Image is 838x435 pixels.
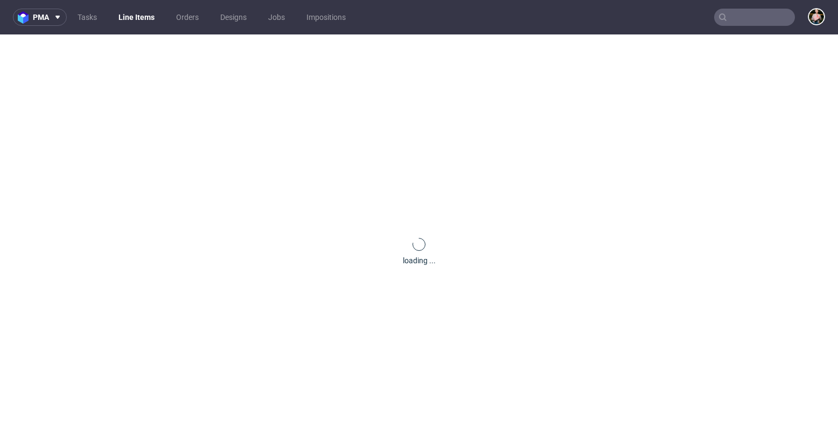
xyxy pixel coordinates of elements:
[300,9,352,26] a: Impositions
[403,255,436,266] div: loading ...
[33,13,49,21] span: pma
[112,9,161,26] a: Line Items
[170,9,205,26] a: Orders
[809,9,824,24] img: Marta Tomaszewska
[262,9,291,26] a: Jobs
[13,9,67,26] button: pma
[18,11,33,24] img: logo
[71,9,103,26] a: Tasks
[214,9,253,26] a: Designs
